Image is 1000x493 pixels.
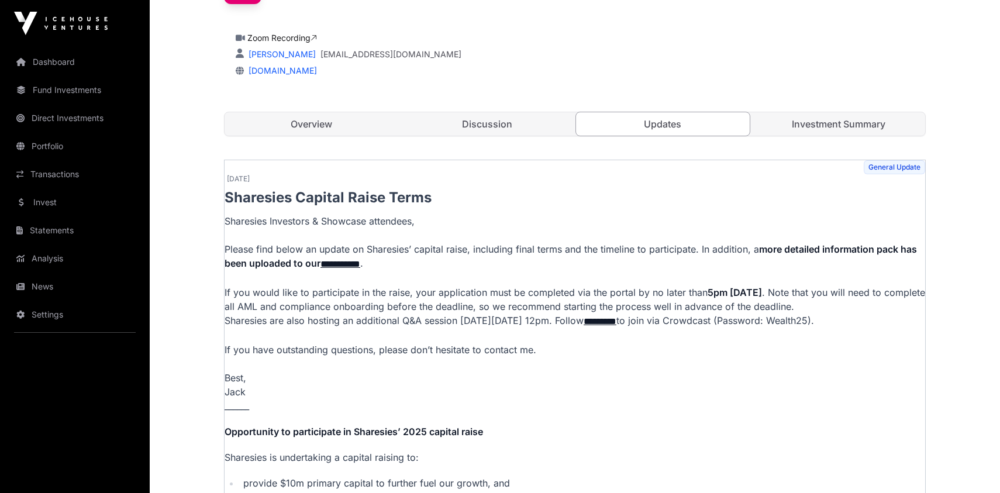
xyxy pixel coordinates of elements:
a: [PERSON_NAME] [246,49,316,59]
p: Sharesies Investors & Showcase attendees, Please find below an update on Sharesies’ capital raise... [225,214,925,413]
p: provide $10m primary capital to further fuel our growth, and [243,476,925,490]
a: [EMAIL_ADDRESS][DOMAIN_NAME] [320,49,461,60]
a: Dashboard [9,49,140,75]
a: Zoom Recording [247,33,317,43]
a: [DOMAIN_NAME] [244,65,317,75]
span: [DATE] [227,174,250,184]
a: News [9,274,140,299]
iframe: Chat Widget [942,437,1000,493]
a: Fund Investments [9,77,140,103]
a: Direct Investments [9,105,140,131]
a: Statements [9,218,140,243]
a: Settings [9,302,140,327]
a: Analysis [9,246,140,271]
a: Discussion [401,112,574,136]
a: Updates [575,112,750,136]
span: General Update [864,160,925,174]
a: Investment Summary [752,112,926,136]
img: Icehouse Ventures Logo [14,12,108,35]
p: Sharesies Capital Raise Terms [225,188,925,207]
strong: 5pm [DATE] [708,287,762,298]
strong: Opportunity to participate in Sharesies’ 2025 capital raise [225,426,483,437]
a: Transactions [9,161,140,187]
a: Overview [225,112,398,136]
p: Sharesies is undertaking a capital raising to: [225,450,925,464]
a: Portfolio [9,133,140,159]
a: Invest [9,189,140,215]
nav: Tabs [225,112,925,136]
